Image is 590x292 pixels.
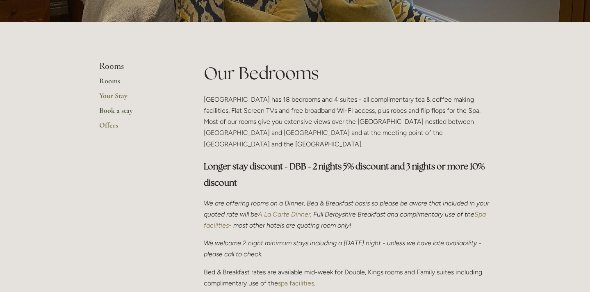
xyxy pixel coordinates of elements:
[229,221,351,229] em: - most other hotels are quoting room only!
[204,161,486,188] strong: Longer stay discount - DBB - 2 nights 5% discount and 3 nights or more 10% discount
[204,267,491,289] p: Bed & Breakfast rates are available mid-week for Double, Kings rooms and Family suites including ...
[204,199,491,218] em: We are offering rooms on a Dinner, Bed & Breakfast basis so please be aware that included in your...
[204,94,491,150] p: [GEOGRAPHIC_DATA] has 18 bedrooms and 4 suites - all complimentary tea & coffee making facilities...
[99,76,178,91] a: Rooms
[99,91,178,106] a: Your Stay
[204,61,491,85] h1: Our Bedrooms
[258,210,310,218] a: A La Carte Dinner
[204,239,483,258] em: We welcome 2 night minimum stays including a [DATE] night - unless we have late availability - pl...
[99,61,178,72] li: Rooms
[99,106,178,121] a: Book a stay
[99,121,178,135] a: Offers
[278,279,314,287] a: spa facilities
[310,210,474,218] em: , Full Derbyshire Breakfast and complimentary use of the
